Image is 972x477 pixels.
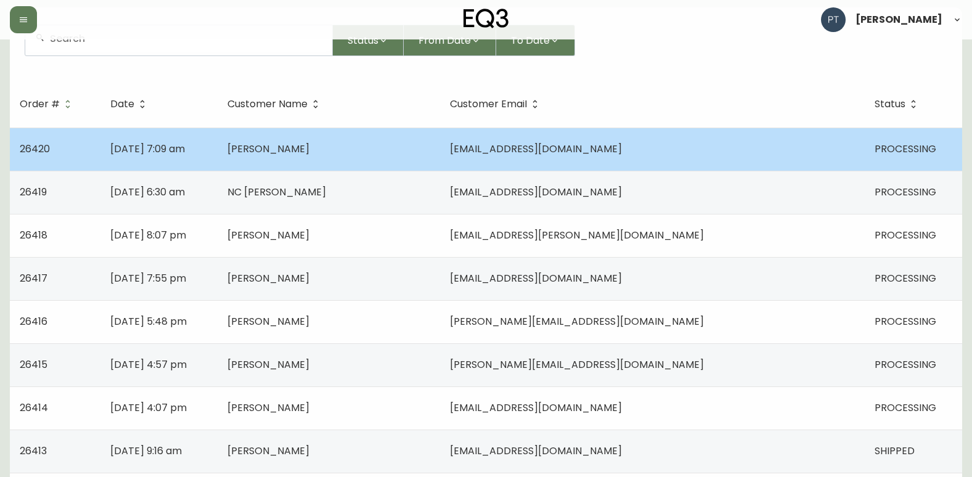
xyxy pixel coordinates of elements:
[450,185,622,199] span: [EMAIL_ADDRESS][DOMAIN_NAME]
[20,271,47,285] span: 26417
[875,228,936,242] span: PROCESSING
[227,185,326,199] span: NC [PERSON_NAME]
[450,401,622,415] span: [EMAIL_ADDRESS][DOMAIN_NAME]
[450,357,704,372] span: [PERSON_NAME][EMAIL_ADDRESS][DOMAIN_NAME]
[110,314,187,328] span: [DATE] 5:48 pm
[419,33,471,48] span: From Date
[20,185,47,199] span: 26419
[821,7,846,32] img: 986dcd8e1aab7847125929f325458823
[511,33,550,48] span: To Date
[875,185,936,199] span: PROCESSING
[20,99,76,110] span: Order #
[20,314,47,328] span: 26416
[20,357,47,372] span: 26415
[333,25,404,56] button: Status
[875,444,915,458] span: SHIPPED
[856,15,942,25] span: [PERSON_NAME]
[227,99,324,110] span: Customer Name
[110,228,186,242] span: [DATE] 8:07 pm
[227,401,309,415] span: [PERSON_NAME]
[110,401,187,415] span: [DATE] 4:07 pm
[875,314,936,328] span: PROCESSING
[464,9,509,28] img: logo
[404,25,496,56] button: From Date
[348,33,378,48] span: Status
[110,99,150,110] span: Date
[450,314,704,328] span: [PERSON_NAME][EMAIL_ADDRESS][DOMAIN_NAME]
[110,185,185,199] span: [DATE] 6:30 am
[110,271,186,285] span: [DATE] 7:55 pm
[875,99,921,110] span: Status
[20,444,47,458] span: 26413
[227,314,309,328] span: [PERSON_NAME]
[20,100,60,108] span: Order #
[875,100,905,108] span: Status
[496,25,575,56] button: To Date
[227,142,309,156] span: [PERSON_NAME]
[450,271,622,285] span: [EMAIL_ADDRESS][DOMAIN_NAME]
[450,100,527,108] span: Customer Email
[20,228,47,242] span: 26418
[227,100,308,108] span: Customer Name
[110,142,185,156] span: [DATE] 7:09 am
[20,142,50,156] span: 26420
[20,401,48,415] span: 26414
[227,357,309,372] span: [PERSON_NAME]
[110,444,182,458] span: [DATE] 9:16 am
[227,271,309,285] span: [PERSON_NAME]
[875,357,936,372] span: PROCESSING
[875,142,936,156] span: PROCESSING
[875,271,936,285] span: PROCESSING
[227,444,309,458] span: [PERSON_NAME]
[875,401,936,415] span: PROCESSING
[450,444,622,458] span: [EMAIL_ADDRESS][DOMAIN_NAME]
[450,228,704,242] span: [EMAIL_ADDRESS][PERSON_NAME][DOMAIN_NAME]
[450,99,543,110] span: Customer Email
[227,228,309,242] span: [PERSON_NAME]
[450,142,622,156] span: [EMAIL_ADDRESS][DOMAIN_NAME]
[110,100,134,108] span: Date
[110,357,187,372] span: [DATE] 4:57 pm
